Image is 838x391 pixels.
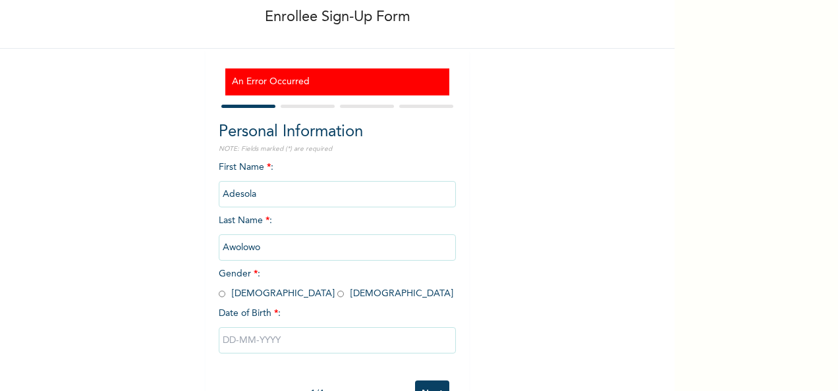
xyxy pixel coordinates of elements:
span: Gender : [DEMOGRAPHIC_DATA] [DEMOGRAPHIC_DATA] [219,269,453,298]
span: First Name : [219,163,456,199]
span: Last Name : [219,216,456,252]
input: Enter your last name [219,234,456,261]
h2: Personal Information [219,120,456,144]
input: Enter your first name [219,181,456,207]
input: DD-MM-YYYY [219,327,456,353]
h3: An Error Occurred [232,75,443,89]
p: Enrollee Sign-Up Form [265,7,410,28]
p: NOTE: Fields marked (*) are required [219,144,456,154]
span: Date of Birth : [219,307,281,321]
